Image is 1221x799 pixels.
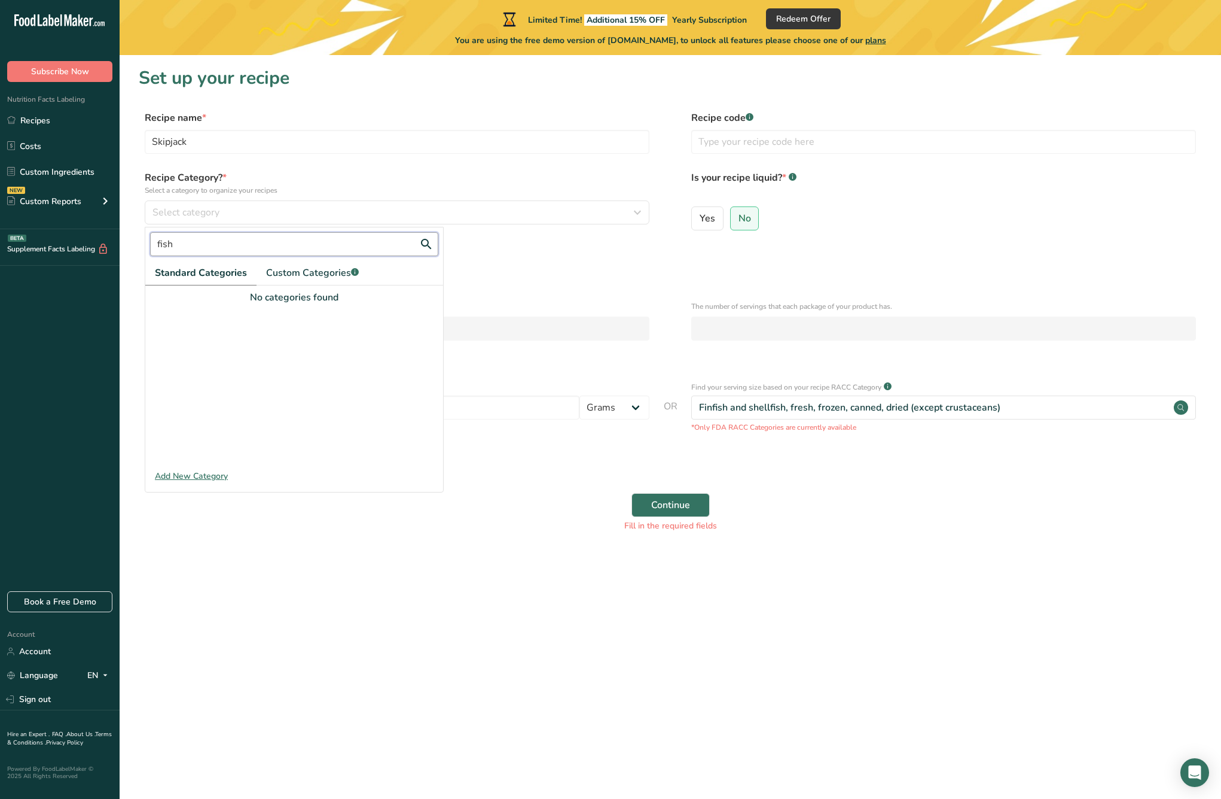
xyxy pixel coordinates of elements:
div: Fill in the required fields [146,519,1195,532]
h1: Set up your recipe [139,65,1202,92]
div: Finfish and shellfish, fresh, frozen, canned, dried (except crustaceans) [699,400,1000,415]
span: Continue [651,498,690,512]
a: Book a Free Demo [7,591,112,612]
button: Redeem Offer [766,8,841,29]
span: Additional 15% OFF [584,14,667,26]
div: NEW [7,187,25,194]
div: No categories found [145,290,443,305]
span: plans [865,35,886,46]
a: Terms & Conditions . [7,730,112,747]
label: Is your recipe liquid? [691,171,1196,202]
p: The number of servings that each package of your product has. [691,301,1196,312]
p: Select a category to organize your recipes [145,185,649,196]
span: No [738,212,751,224]
span: Yes [700,212,715,224]
div: Limited Time! [500,12,747,26]
div: Open Intercom Messenger [1180,758,1209,787]
input: Type your recipe code here [691,130,1196,154]
input: Type your recipe name here [145,130,649,154]
label: Recipe code [691,111,1196,125]
span: Yearly Subscription [672,14,747,26]
label: Recipe name [145,111,649,125]
button: Subscribe Now [7,61,112,82]
a: Hire an Expert . [7,730,50,739]
a: Language [7,665,58,686]
div: Powered By FoodLabelMaker © 2025 All Rights Reserved [7,765,112,780]
span: Subscribe Now [31,65,89,78]
button: Select category [145,200,649,224]
span: Select category [152,205,219,220]
div: EN [87,669,112,683]
div: Add New Category [145,470,443,482]
a: Privacy Policy [46,739,83,747]
span: OR [664,399,677,433]
a: FAQ . [52,730,66,739]
span: Custom Categories [266,266,359,280]
button: Continue [631,493,710,517]
span: You are using the free demo version of [DOMAIN_NAME], to unlock all features please choose one of... [455,34,886,47]
label: Recipe Category? [145,171,649,196]
span: Standard Categories [155,266,247,280]
div: BETA [8,235,26,242]
p: *Only FDA RACC Categories are currently available [691,422,1196,433]
span: Redeem Offer [776,13,831,25]
input: Search for category [150,232,438,256]
a: About Us . [66,730,95,739]
p: Find your serving size based on your recipe RACC Category [691,382,881,393]
div: Custom Reports [7,195,81,208]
